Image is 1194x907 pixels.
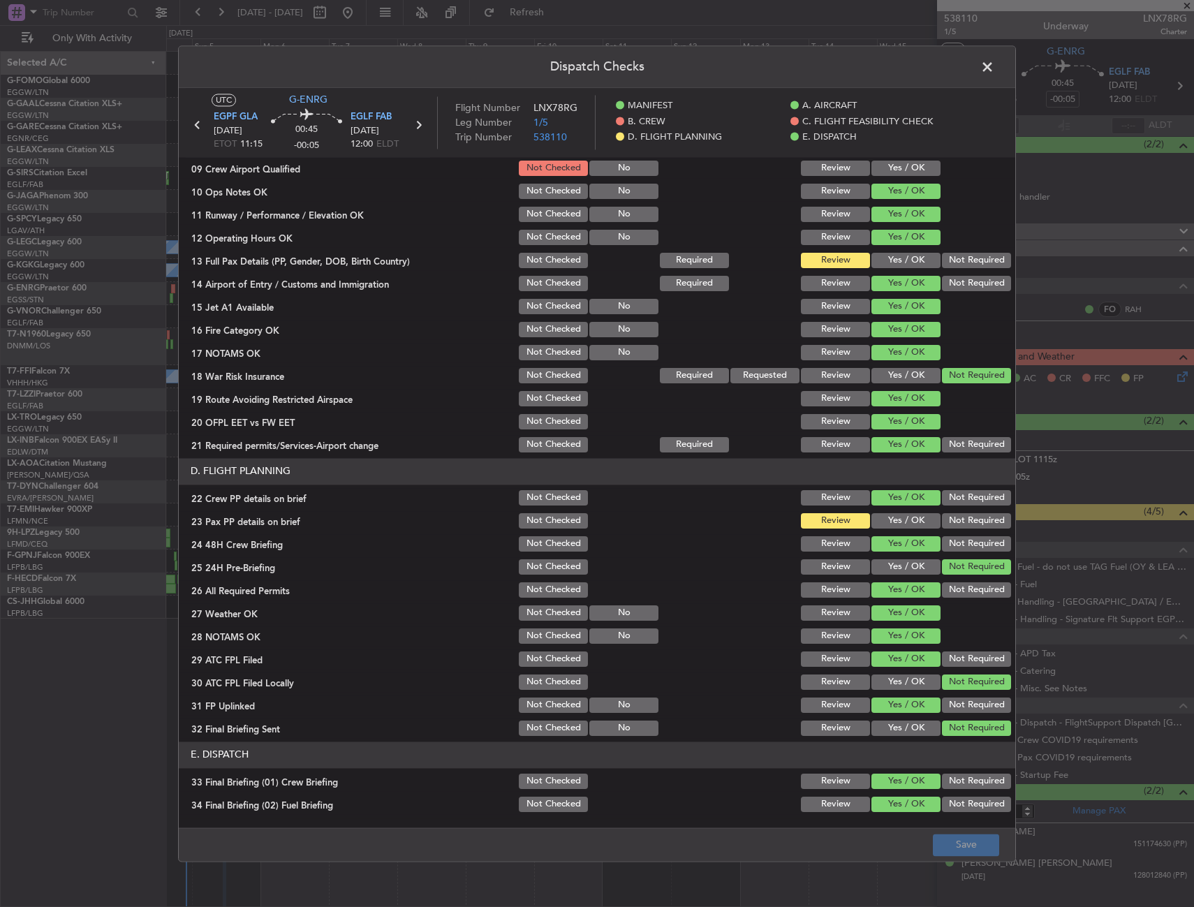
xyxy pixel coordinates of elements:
button: Yes / OK [871,698,941,713]
button: Yes / OK [871,322,941,337]
button: Yes / OK [871,536,941,552]
button: Not Required [942,490,1011,506]
button: Not Required [942,774,1011,789]
button: Yes / OK [871,774,941,789]
button: Not Required [942,674,1011,690]
button: Not Required [942,276,1011,291]
button: Not Required [942,559,1011,575]
button: Yes / OK [871,797,941,812]
button: Not Required [942,536,1011,552]
button: Yes / OK [871,605,941,621]
button: Yes / OK [871,674,941,690]
button: Not Required [942,253,1011,268]
header: Dispatch Checks [179,46,1015,88]
button: Yes / OK [871,437,941,452]
button: Yes / OK [871,368,941,383]
button: Yes / OK [871,161,941,176]
button: Yes / OK [871,414,941,429]
button: Yes / OK [871,391,941,406]
button: Yes / OK [871,345,941,360]
button: Not Required [942,651,1011,667]
button: Yes / OK [871,230,941,245]
button: Not Required [942,437,1011,452]
button: Yes / OK [871,490,941,506]
button: Not Required [942,721,1011,736]
button: Yes / OK [871,651,941,667]
button: Yes / OK [871,276,941,291]
button: Yes / OK [871,513,941,529]
button: Yes / OK [871,559,941,575]
button: Not Required [942,582,1011,598]
button: Yes / OK [871,253,941,268]
button: Yes / OK [871,582,941,598]
button: Yes / OK [871,207,941,222]
button: Yes / OK [871,721,941,736]
button: Yes / OK [871,299,941,314]
button: Not Required [942,698,1011,713]
button: Not Required [942,797,1011,812]
button: Yes / OK [871,628,941,644]
button: Yes / OK [871,184,941,199]
button: Not Required [942,368,1011,383]
button: Not Required [942,513,1011,529]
